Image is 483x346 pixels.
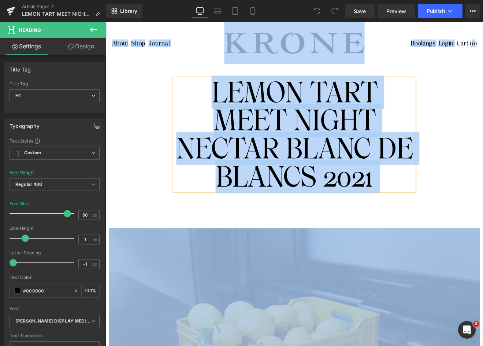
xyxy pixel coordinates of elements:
[473,321,479,327] span: 2
[10,333,100,338] div: Text Transform
[82,284,99,297] div: %
[10,250,100,255] div: Letter Spacing
[10,306,100,311] div: Font
[412,21,436,29] a: 0
[15,93,21,98] b: H1
[10,119,40,129] div: Typography
[465,4,480,18] button: More
[24,150,41,156] b: Custom
[10,81,100,86] div: Title Tag
[10,62,31,73] div: Title Tag
[358,21,387,29] a: Bookings
[354,7,366,15] span: Save
[327,4,342,18] button: Redo
[418,4,462,18] button: Publish
[10,275,100,280] div: Text Color
[244,4,261,18] a: Mobile
[22,4,106,10] a: Article Pages
[106,4,142,18] a: New Library
[92,213,99,217] span: px
[92,262,99,266] span: px
[22,11,92,17] span: LEMON TART MEET NIGHT NECTAR BLANC DE BLANCS 2021
[10,226,100,231] div: Line Height
[120,8,137,14] span: Library
[15,318,91,324] i: [PERSON_NAME] DISPLAY MEDIUM
[191,4,209,18] a: Desktop
[81,66,363,198] h1: LEMON TART MEET NIGHT NECTAR BLANC DE BLANCS 2021
[19,27,41,33] span: Heading
[209,4,226,18] a: Laptop
[226,4,244,18] a: Tablet
[10,138,100,144] div: Text Styles
[386,7,406,15] span: Preview
[10,170,35,175] div: Font Weight
[458,321,476,339] iframe: Intercom live chat
[55,38,108,55] a: Design
[10,201,30,206] div: Font Size
[7,21,26,29] a: About
[310,4,324,18] button: Undo
[427,8,445,14] span: Publish
[50,21,75,29] a: Journal
[378,4,415,18] a: Preview
[15,181,42,187] b: Regular 400
[391,21,409,29] a: Login
[30,21,47,29] a: Shop
[23,287,70,295] input: Color
[92,237,99,242] span: em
